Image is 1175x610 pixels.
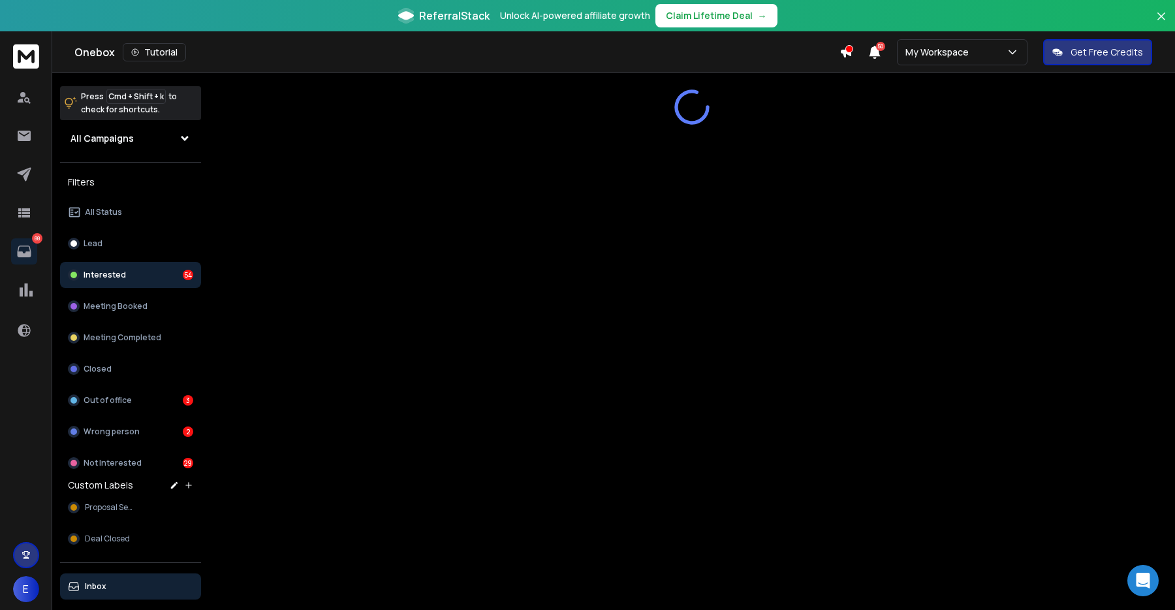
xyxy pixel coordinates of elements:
h3: Custom Labels [68,479,133,492]
button: Tutorial [123,43,186,61]
p: Closed [84,364,112,374]
button: Wrong person2 [60,419,201,445]
p: 88 [32,233,42,244]
button: Proposal Sent [60,494,201,521]
span: ReferralStack [419,8,490,24]
button: E [13,576,39,602]
button: All Campaigns [60,125,201,152]
button: Get Free Credits [1043,39,1152,65]
a: 88 [11,238,37,265]
button: Out of office3 [60,387,201,413]
button: Inbox [60,573,201,600]
button: Closed [60,356,201,382]
div: Open Intercom Messenger [1127,565,1159,596]
h3: Filters [60,173,201,191]
button: Meeting Booked [60,293,201,319]
button: Not Interested29 [60,450,201,476]
p: Meeting Completed [84,332,161,343]
p: All Status [85,207,122,217]
span: → [758,9,767,22]
button: Claim Lifetime Deal→ [655,4,777,27]
span: 50 [876,42,885,51]
span: Proposal Sent [85,502,136,513]
button: Meeting Completed [60,325,201,351]
button: Lead [60,231,201,257]
button: Close banner [1153,8,1170,39]
span: Cmd + Shift + k [106,89,166,104]
p: Not Interested [84,458,142,468]
p: Unlock AI-powered affiliate growth [500,9,650,22]
p: Get Free Credits [1071,46,1143,59]
button: All Status [60,199,201,225]
div: 3 [183,395,193,406]
span: Deal Closed [85,534,130,544]
div: Onebox [74,43,839,61]
div: 2 [183,426,193,437]
div: 29 [183,458,193,468]
p: My Workspace [905,46,974,59]
p: Meeting Booked [84,301,148,312]
div: 54 [183,270,193,280]
p: Out of office [84,395,132,406]
p: Wrong person [84,426,140,437]
p: Inbox [85,581,106,592]
p: Lead [84,238,102,249]
h1: All Campaigns [70,132,134,145]
p: Interested [84,270,126,280]
p: Press to check for shortcuts. [81,90,177,116]
button: Deal Closed [60,526,201,552]
button: Interested54 [60,262,201,288]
